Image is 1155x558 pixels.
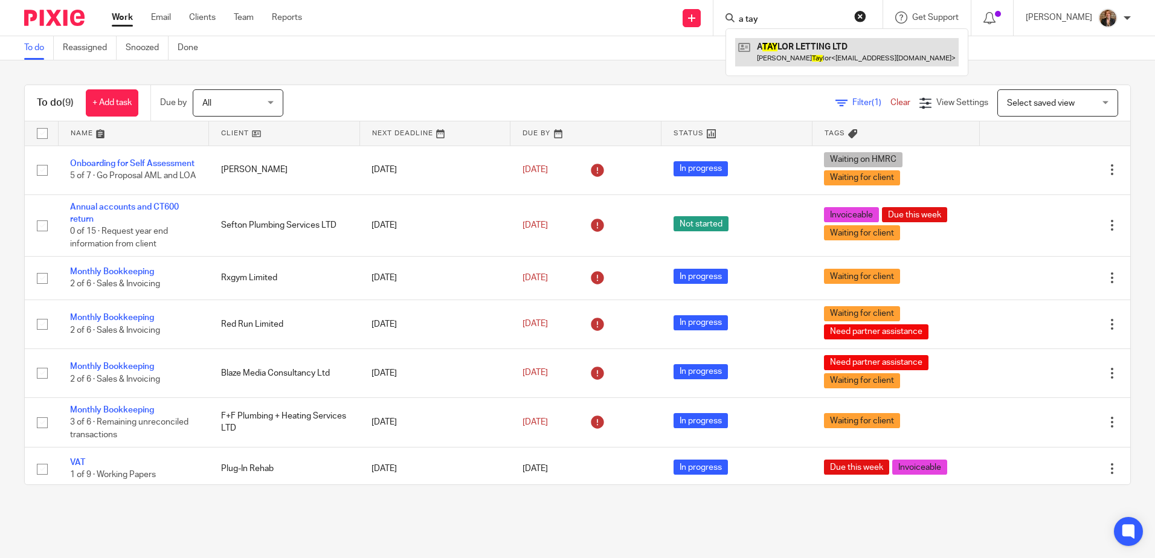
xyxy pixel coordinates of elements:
span: Tags [825,130,845,136]
h1: To do [37,97,74,109]
a: Monthly Bookkeeping [70,362,154,371]
span: 2 of 6 · Sales & Invoicing [70,326,160,335]
td: Blaze Media Consultancy Ltd [209,348,360,397]
span: Waiting on HMRC [824,152,902,167]
td: [DATE] [359,348,510,397]
span: 2 of 6 · Sales & Invoicing [70,375,160,383]
span: Need partner assistance [824,324,928,339]
a: + Add task [86,89,138,117]
span: Waiting for client [824,373,900,388]
td: [DATE] [359,447,510,490]
span: Filter [852,98,890,107]
a: Reports [272,11,302,24]
a: Snoozed [126,36,169,60]
td: Rxgym Limited [209,257,360,300]
span: [DATE] [523,165,548,174]
span: [DATE] [523,369,548,377]
span: In progress [674,460,728,475]
td: [DATE] [359,397,510,447]
span: In progress [674,364,728,379]
span: All [202,99,211,107]
span: 1 of 9 · Working Papers [70,471,156,479]
span: [DATE] [523,320,548,329]
span: [DATE] [523,274,548,282]
a: Done [178,36,207,60]
span: Get Support [912,13,959,22]
img: WhatsApp%20Image%202025-04-23%20at%2010.20.30_16e186ec.jpg [1098,8,1118,28]
a: Work [112,11,133,24]
span: Waiting for client [824,170,900,185]
a: Annual accounts and CT600 return [70,203,179,223]
span: Invoiceable [892,460,947,475]
td: Plug-In Rehab [209,447,360,490]
span: Waiting for client [824,413,900,428]
span: Not started [674,216,729,231]
a: Monthly Bookkeeping [70,268,154,276]
p: Due by [160,97,187,109]
span: Waiting for client [824,269,900,284]
span: View Settings [936,98,988,107]
a: VAT [70,458,85,467]
span: 3 of 6 · Remaining unreconciled transactions [70,418,188,439]
span: In progress [674,269,728,284]
span: [DATE] [523,464,548,473]
a: Clear [890,98,910,107]
span: 0 of 15 · Request year end information from client [70,227,168,248]
p: [PERSON_NAME] [1026,11,1092,24]
a: Onboarding for Self Assessment [70,159,195,168]
span: (9) [62,98,74,107]
span: (1) [872,98,881,107]
td: Sefton Plumbing Services LTD [209,194,360,257]
span: Waiting for client [824,225,900,240]
a: To do [24,36,54,60]
span: Due this week [824,460,889,475]
span: Waiting for client [824,306,900,321]
img: Pixie [24,10,85,26]
button: Clear [854,10,866,22]
a: Reassigned [63,36,117,60]
span: 2 of 6 · Sales & Invoicing [70,280,160,289]
span: [DATE] [523,221,548,229]
a: Email [151,11,171,24]
span: Invoiceable [824,207,879,222]
td: [DATE] [359,257,510,300]
td: Red Run Limited [209,300,360,348]
td: [DATE] [359,194,510,257]
span: [DATE] [523,418,548,426]
span: In progress [674,413,728,428]
input: Search [738,14,846,25]
span: 5 of 7 · Go Proposal AML and LOA [70,172,196,181]
td: [DATE] [359,146,510,194]
td: [PERSON_NAME] [209,146,360,194]
span: In progress [674,161,728,176]
a: Team [234,11,254,24]
a: Monthly Bookkeeping [70,406,154,414]
td: [DATE] [359,300,510,348]
span: Need partner assistance [824,355,928,370]
span: In progress [674,315,728,330]
span: Select saved view [1007,99,1075,107]
span: Due this week [882,207,947,222]
a: Monthly Bookkeeping [70,313,154,322]
a: Clients [189,11,216,24]
td: F+F Plumbing + Heating Services LTD [209,397,360,447]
